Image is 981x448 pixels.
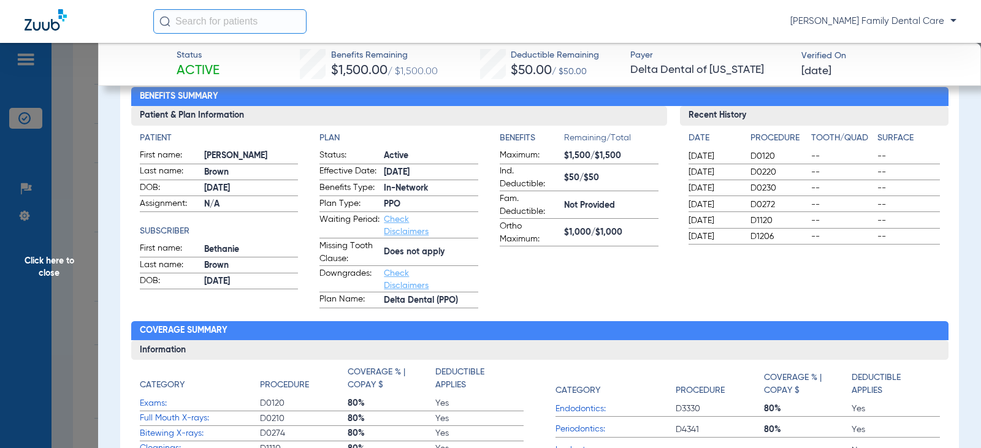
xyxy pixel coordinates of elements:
span: D0120 [750,150,806,162]
span: -- [877,166,939,178]
h2: Coverage Summary [131,321,949,341]
app-breakdown-title: Deductible Applies [435,366,523,396]
span: D4341 [676,423,763,436]
h4: Category [555,384,600,397]
span: D0272 [750,199,806,211]
span: Fam. Deductible: [500,192,560,218]
span: Delta Dental of [US_STATE] [630,63,790,78]
app-breakdown-title: Surface [877,132,939,149]
span: -- [877,150,939,162]
span: [PERSON_NAME] Family Dental Care [790,15,956,28]
span: Ind. Deductible: [500,165,560,191]
span: Waiting Period: [319,213,380,238]
span: Delta Dental (PPO) [384,294,478,307]
span: PPO [384,198,478,211]
h4: Plan [319,132,478,145]
span: [DATE] [689,182,740,194]
span: $50.00 [511,64,552,77]
span: -- [877,199,939,211]
span: -- [877,182,939,194]
span: Plan Type: [319,197,380,212]
span: Yes [852,423,939,436]
span: -- [811,182,873,194]
span: $1,000/$1,000 [564,226,658,239]
span: Ortho Maximum: [500,220,560,246]
span: Benefits Type: [319,181,380,196]
span: DOB: [140,181,200,196]
app-breakdown-title: Deductible Applies [852,366,939,401]
span: Missing Tooth Clause: [319,240,380,265]
app-breakdown-title: Patient [140,132,299,145]
span: Assignment: [140,197,200,212]
span: [DATE] [204,182,299,195]
span: Status [177,49,219,62]
span: 80% [764,423,852,436]
span: Brown [204,259,299,272]
span: [DATE] [689,199,740,211]
span: D0230 [750,182,806,194]
span: First name: [140,242,200,257]
span: Brown [204,166,299,179]
img: Zuub Logo [25,9,67,31]
h3: Information [131,340,949,360]
span: [DATE] [384,166,478,179]
span: Last name: [140,165,200,180]
h4: Subscriber [140,225,299,238]
h4: Coverage % | Copay $ [764,371,845,397]
span: D1206 [750,230,806,243]
span: Yes [435,412,523,425]
app-breakdown-title: Procedure [676,366,763,401]
span: [PERSON_NAME] [204,150,299,162]
app-breakdown-title: Coverage % | Copay $ [764,366,852,401]
span: D1120 [750,215,806,227]
span: Plan Name: [319,293,380,308]
span: [DATE] [801,64,831,79]
span: [DATE] [689,150,740,162]
h4: Surface [877,132,939,145]
span: Not Provided [564,199,658,212]
h4: Date [689,132,740,145]
span: Payer [630,49,790,62]
app-breakdown-title: Category [555,366,676,401]
h2: Benefits Summary [131,87,949,107]
span: -- [811,150,873,162]
h4: Benefits [500,132,564,145]
span: [DATE] [204,275,299,288]
span: 80% [764,403,852,415]
span: D0210 [260,412,348,425]
h3: Recent History [680,106,948,126]
span: Bethanie [204,243,299,256]
span: First name: [140,149,200,164]
span: Bitewing X-rays: [140,427,260,440]
span: $1,500.00 [331,64,387,77]
span: -- [811,166,873,178]
span: Active [177,63,219,80]
app-breakdown-title: Category [140,366,260,396]
span: 80% [348,427,435,439]
span: Benefits Remaining [331,49,438,62]
span: -- [811,230,873,243]
span: Deductible Remaining [511,49,599,62]
span: D0220 [750,166,806,178]
h4: Deductible Applies [435,366,517,392]
app-breakdown-title: Tooth/Quad [811,132,873,149]
app-breakdown-title: Procedure [750,132,806,149]
span: $50/$50 [564,172,658,184]
span: $1,500/$1,500 [564,150,658,162]
span: 80% [348,412,435,425]
span: [DATE] [689,215,740,227]
span: / $50.00 [552,67,587,76]
span: [DATE] [689,230,740,243]
span: Maximum: [500,149,560,164]
span: Active [384,150,478,162]
span: Exams: [140,397,260,410]
img: Search Icon [159,16,170,27]
span: Yes [435,427,523,439]
app-breakdown-title: Procedure [260,366,348,396]
app-breakdown-title: Benefits [500,132,564,149]
span: Yes [435,397,523,409]
h4: Procedure [750,132,806,145]
span: Verified On [801,50,961,63]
